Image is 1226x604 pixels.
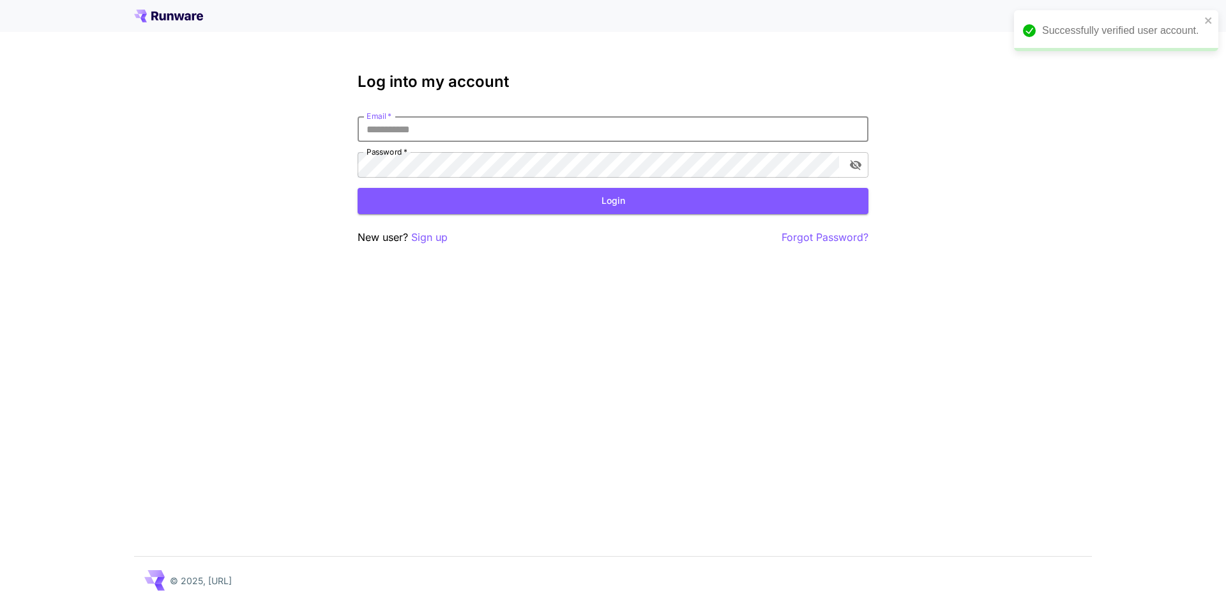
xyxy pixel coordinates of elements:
button: close [1204,15,1213,26]
button: Forgot Password? [782,229,868,245]
label: Email [367,111,391,121]
button: Sign up [411,229,448,245]
button: Login [358,188,868,214]
label: Password [367,146,407,157]
p: New user? [358,229,448,245]
p: © 2025, [URL] [170,574,232,587]
h3: Log into my account [358,73,868,91]
button: toggle password visibility [844,153,867,176]
div: Successfully verified user account. [1042,23,1200,38]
